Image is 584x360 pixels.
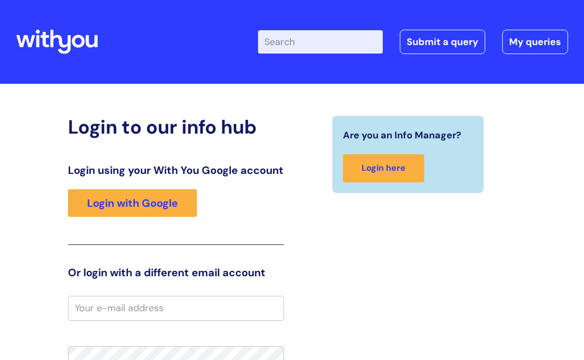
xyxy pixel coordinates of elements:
[502,30,568,54] a: My queries
[258,30,383,54] input: Search
[343,127,461,144] span: Are you an Info Manager?
[68,266,284,279] h3: Or login with a different email account
[68,116,284,138] h2: Login to our info hub
[400,30,485,54] a: Submit a query
[343,154,424,182] a: Login here
[68,164,284,177] h3: Login using your With You Google account
[68,296,284,320] input: Your e-mail address
[68,189,197,217] a: Login with Google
